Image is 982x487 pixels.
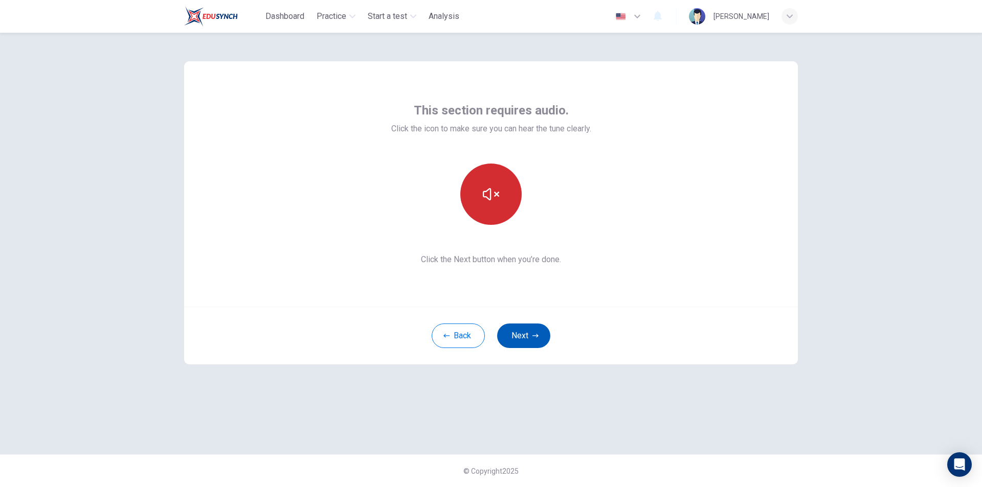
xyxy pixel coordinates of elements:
span: Dashboard [265,10,304,22]
span: This section requires audio. [414,102,569,119]
button: Start a test [364,7,420,26]
button: Dashboard [261,7,308,26]
div: [PERSON_NAME] [713,10,769,22]
button: Practice [313,7,360,26]
button: Next [497,323,550,348]
span: Practice [317,10,346,22]
button: Back [432,323,485,348]
img: Train Test logo [184,6,238,27]
img: en [614,13,627,20]
div: Open Intercom Messenger [947,452,972,477]
button: Analysis [425,7,463,26]
img: Profile picture [689,8,705,25]
span: Start a test [368,10,407,22]
a: Train Test logo [184,6,261,27]
span: Click the Next button when you’re done. [391,253,591,266]
span: Analysis [429,10,459,22]
span: Click the icon to make sure you can hear the tune clearly. [391,123,591,135]
span: © Copyright 2025 [463,467,519,475]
